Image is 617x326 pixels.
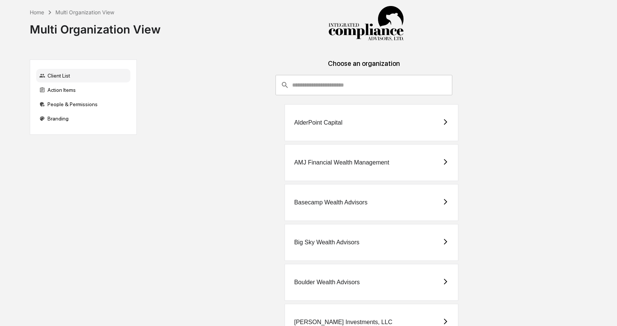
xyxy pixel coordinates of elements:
div: Basecamp Wealth Advisors [294,199,367,206]
div: AMJ Financial Wealth Management [294,159,389,166]
div: Branding [36,112,130,125]
div: consultant-dashboard__filter-organizations-search-bar [276,75,452,95]
div: Multi Organization View [55,9,114,15]
img: Integrated Compliance Advisors [328,6,404,41]
div: Multi Organization View [30,17,161,36]
div: [PERSON_NAME] Investments, LLC [294,319,392,326]
div: Choose an organization [143,59,585,75]
div: Home [30,9,44,15]
div: Boulder Wealth Advisors [294,279,360,286]
div: Big Sky Wealth Advisors [294,239,359,246]
div: Client List [36,69,130,82]
div: Action Items [36,83,130,97]
div: AlderPoint Capital [294,119,342,126]
div: People & Permissions [36,97,130,111]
